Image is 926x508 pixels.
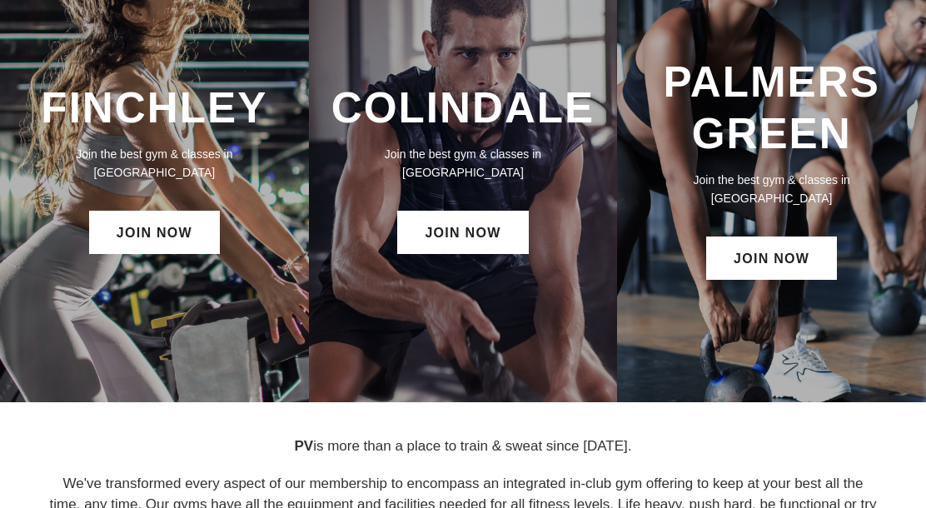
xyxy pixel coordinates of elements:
a: JOIN NOW: Colindale Membership [397,211,528,254]
p: Join the best gym & classes in [GEOGRAPHIC_DATA] [634,171,909,207]
h3: FINCHLEY [17,82,292,133]
p: Join the best gym & classes in [GEOGRAPHIC_DATA] [17,145,292,182]
a: JOIN NOW: Finchley Membership [89,211,220,254]
h3: COLINDALE [326,82,601,133]
h3: PALMERS GREEN [634,57,909,159]
p: is more than a place to train & sweat since [DATE]. [46,436,880,457]
strong: PV [294,438,313,454]
a: JOIN NOW: Palmers Green Membership [706,237,837,280]
p: Join the best gym & classes in [GEOGRAPHIC_DATA] [326,145,601,182]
